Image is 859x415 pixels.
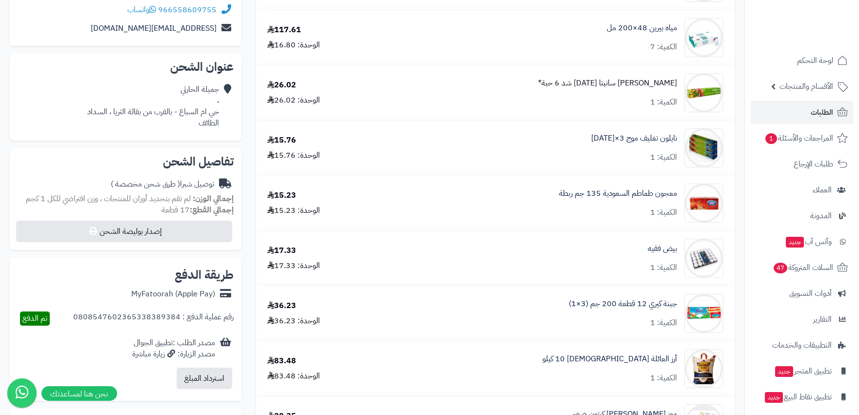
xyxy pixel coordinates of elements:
[131,289,215,300] div: MyFatoorah (Apple Pay)
[793,25,850,45] img: logo-2.png
[751,230,853,253] a: وآتس آبجديد
[542,353,677,365] a: أرز العائلة [DEMOGRAPHIC_DATA] 10 كيلو
[685,128,723,167] img: 1673888535-1551383675130432384-6281015004984-90x90.jpg
[132,337,215,360] div: مصدر الطلب :تطبيق الجوال
[751,204,853,228] a: المدونة
[591,133,677,144] a: نايلون تغليف موج 3×[DATE]
[190,204,234,216] strong: إجمالي القطع:
[267,355,296,367] div: 83.48
[751,359,853,383] a: تطبيق المتجرجديد
[127,4,156,16] a: واتساب
[772,338,832,352] span: التطبيقات والخدمات
[18,156,234,167] h2: تفاصيل الشحن
[267,300,296,311] div: 36.23
[785,235,832,249] span: وآتس آب
[797,54,833,67] span: لوحة التحكم
[794,157,833,171] span: طلبات الإرجاع
[751,333,853,357] a: التطبيقات والخدمات
[111,178,180,190] span: ( طرق شحن مخصصة )
[158,4,217,16] a: 966558609755
[267,24,301,36] div: 117.61
[177,368,232,389] button: استرداد المبلغ
[751,152,853,176] a: طلبات الإرجاع
[267,315,320,327] div: الوحدة: 36.23
[685,349,723,388] img: 933737c91cdce5ecdfc9c38c0abb2067bb3-90x90.jpg
[764,131,833,145] span: المراجعات والأسئلة
[811,105,833,119] span: الطلبات
[87,84,219,128] div: جميلة الحارثي ، حي ام السباع - بالقرب من بقالة الثريا ، السداد الطائف
[751,256,853,279] a: السلات المتروكة47
[267,95,320,106] div: الوحدة: 26.02
[193,193,234,205] strong: إجمالي الوزن:
[111,179,214,190] div: توصيل شبرا
[685,294,723,333] img: 1666685485-Screenshot%202022-10-25%20111003-90x90.png
[764,390,832,404] span: تطبيق نقاط البيع
[774,364,832,378] span: تطبيق المتجر
[765,133,777,144] span: 1
[73,311,234,326] div: رقم عملية الدفع : 0808547602365338389384
[685,73,723,112] img: 1677426119-d9c29064-6520-4dfa-bcb8-1cea3a4c49da-thumbnail-770x770-70-90x90.jpeg
[607,22,677,34] a: مياه بيرين 48×200 مل
[650,97,677,108] div: الكمية: 1
[18,61,234,73] h2: عنوان الشحن
[569,298,677,310] a: جبنة كيري 12 قطعة 200 جم (3×1)
[132,349,215,360] div: مصدر الزيارة: زيارة مباشرة
[175,269,234,281] h2: طريقة الدفع
[751,101,853,124] a: الطلبات
[648,243,677,254] a: بيض فقيه
[789,287,832,300] span: أدوات التسويق
[650,207,677,218] div: الكمية: 1
[267,371,320,382] div: الوحدة: 83.48
[779,80,833,93] span: الأقسام والمنتجات
[161,204,234,216] small: 17 قطعة
[685,239,723,278] img: 1750784405-WhatsApp%20Image%202025-06-24%20at%207.58.59%20PM-90x90.jpeg
[267,245,296,256] div: 17.33
[267,150,320,161] div: الوحدة: 15.76
[267,205,320,216] div: الوحدة: 15.23
[751,49,853,72] a: لوحة التحكم
[813,183,832,197] span: العملاء
[16,221,232,242] button: إصدار بوليصة الشحن
[650,262,677,273] div: الكمية: 1
[267,80,296,91] div: 26.02
[765,392,783,403] span: جديد
[267,260,320,271] div: الوحدة: 17.33
[774,263,787,273] span: 47
[267,190,296,201] div: 15.23
[26,193,191,205] span: لم تقم بتحديد أوزان للمنتجات ، وزن افتراضي للكل 1 كجم
[751,282,853,305] a: أدوات التسويق
[775,366,793,377] span: جديد
[751,178,853,202] a: العملاء
[538,78,677,89] a: [PERSON_NAME] سانيتا [DATE] شد 6 حبة*
[559,188,677,199] a: معجون طماطم السعودية 135 جم ربطة
[685,184,723,223] img: 1666248443-1641628215_6281039701036-90x90.jpg
[810,209,832,223] span: المدونة
[22,312,47,324] span: تم الدفع
[91,22,217,34] a: [EMAIL_ADDRESS][DOMAIN_NAME]
[786,237,804,248] span: جديد
[813,312,832,326] span: التقارير
[685,18,723,57] img: 2406e8023c02b716eba61324b60d9291aed7-90x90.jpg
[267,40,320,51] div: الوحدة: 16.80
[751,308,853,331] a: التقارير
[773,261,833,274] span: السلات المتروكة
[751,385,853,409] a: تطبيق نقاط البيعجديد
[650,41,677,53] div: الكمية: 7
[650,317,677,329] div: الكمية: 1
[650,152,677,163] div: الكمية: 1
[650,373,677,384] div: الكمية: 1
[267,135,296,146] div: 15.76
[751,126,853,150] a: المراجعات والأسئلة1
